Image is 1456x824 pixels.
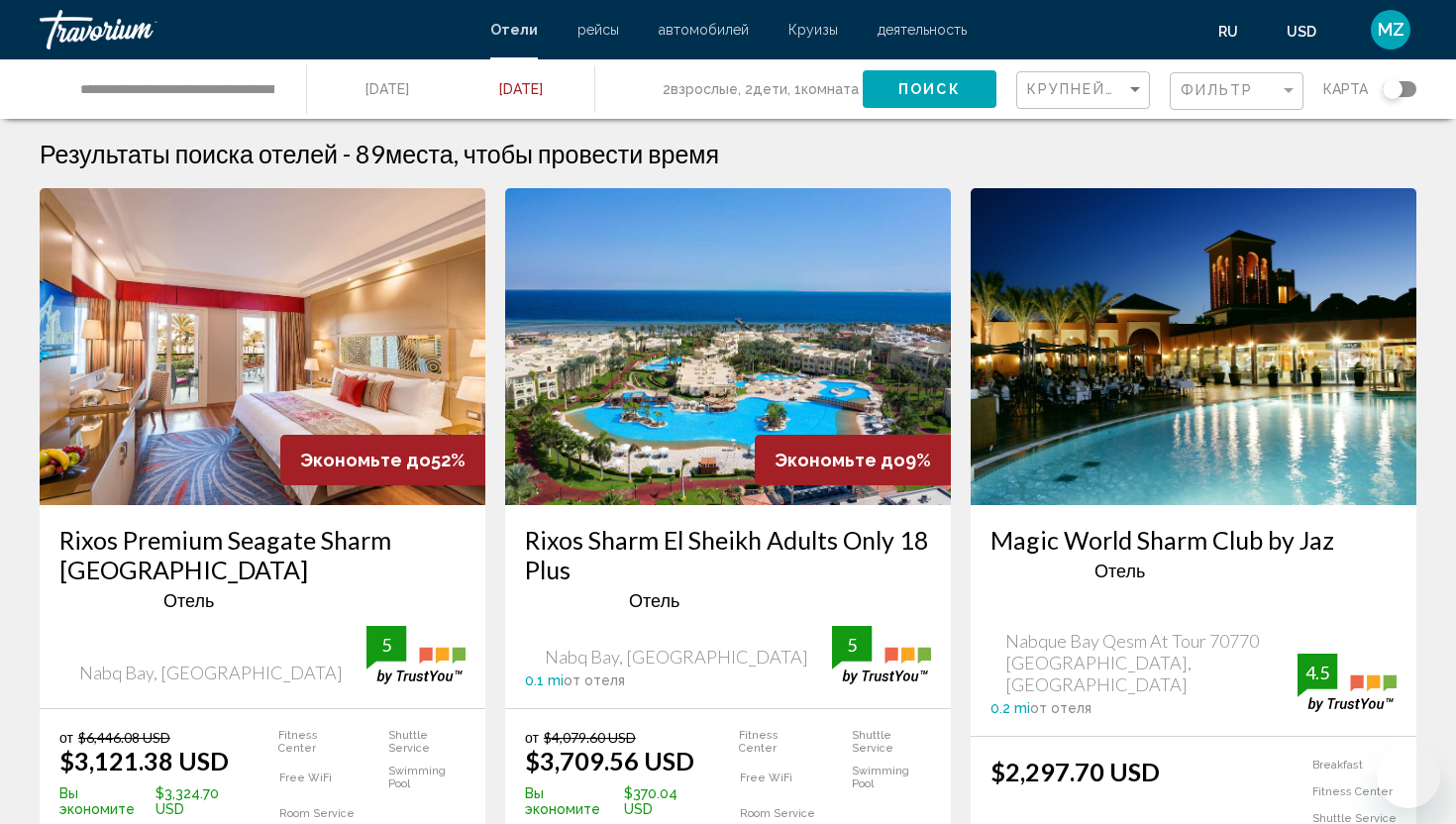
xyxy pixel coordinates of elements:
span: Дети [753,81,787,97]
button: Toggle map [1368,80,1416,98]
a: Отели [490,22,538,38]
img: Hotel image [971,188,1416,505]
button: Filter [1170,71,1303,112]
img: Hotel image [40,188,485,505]
li: Swimming Pool [356,765,466,790]
li: Free WiFi [706,765,819,790]
button: Travelers: 2 adults, 2 children [595,59,863,119]
div: 5 [366,633,406,657]
div: 5 star Hotel [990,560,1397,581]
li: Shuttle Service [818,729,931,755]
p: $3,324.70 USD [59,785,246,817]
div: 5 [832,633,872,657]
span: Комната [801,81,859,97]
h1: Результаты поиска отелей [40,139,338,168]
span: Вы экономите [59,785,151,817]
li: Fitness Center [246,729,356,755]
a: автомобилей [659,22,749,38]
span: ru [1218,24,1238,40]
span: от [525,729,539,746]
span: Nabq Bay, [GEOGRAPHIC_DATA] [545,646,808,668]
span: 0.2 mi [990,700,1030,716]
span: 0.1 mi [525,672,564,688]
a: Travorium [40,10,470,50]
span: Отель [1094,560,1145,581]
button: Change currency [1287,17,1335,46]
li: Breakfast [1279,757,1397,773]
span: , 2 [738,75,787,103]
h2: 89 [356,139,719,168]
a: рейсы [577,22,619,38]
div: 9% [755,435,951,485]
li: Shuttle Service [356,729,466,755]
span: от [59,729,73,746]
div: 5 star Hotel [59,589,466,611]
span: Фильтр [1181,82,1254,98]
span: Отель [163,589,214,611]
span: Отель [629,589,679,611]
ins: $3,121.38 USD [59,746,229,775]
del: $6,446.08 USD [78,729,170,746]
a: Rixos Sharm El Sheikh Adults Only 18 Plus [525,525,931,584]
span: Вы экономите [525,785,619,817]
span: Экономьте до [300,450,431,470]
span: от отеля [1030,700,1092,716]
span: Поиск [898,82,961,98]
div: 52% [280,435,485,485]
ins: $3,709.56 USD [525,746,694,775]
p: $370.04 USD [525,785,706,817]
span: карта [1323,75,1368,103]
img: trustyou-badge.svg [366,626,466,684]
button: Поиск [863,70,996,107]
div: 4.5 [1298,661,1337,684]
a: деятельность [878,22,967,38]
a: Magic World Sharm Club by Jaz [990,525,1397,555]
img: trustyou-badge.svg [1298,654,1397,712]
span: 2 [663,75,738,103]
li: Fitness Center [1279,783,1397,800]
iframe: Кнопка запуска окна обмена сообщениями [1377,745,1440,808]
span: места, чтобы провести время [385,139,719,168]
button: Change language [1218,17,1257,46]
span: Nabq Bay, [GEOGRAPHIC_DATA] [79,662,343,683]
li: Free WiFi [246,765,356,790]
span: - [343,139,351,168]
img: Hotel image [505,188,951,505]
span: Экономьте до [775,450,905,470]
li: Swimming Pool [818,765,931,790]
span: MZ [1378,20,1404,40]
button: Check-in date: Aug 25, 2025 Check-out date: Aug 30, 2025 [307,59,594,119]
span: USD [1287,24,1316,40]
a: Круизы [788,22,838,38]
ins: $2,297.70 USD [990,757,1160,786]
span: , 1 [787,75,859,103]
button: User Menu [1365,9,1416,51]
li: Fitness Center [706,729,819,755]
span: Крупнейшие сбережения [1027,81,1264,97]
span: Nabque Bay Qesm At Tour 70770 [GEOGRAPHIC_DATA], [GEOGRAPHIC_DATA] [1005,630,1298,695]
img: trustyou-badge.svg [832,626,931,684]
div: 5 star Hotel [525,589,931,611]
a: Rixos Premium Seagate Sharm [GEOGRAPHIC_DATA] [59,525,466,584]
del: $4,079.60 USD [544,729,636,746]
mat-select: Sort by [1027,82,1144,99]
span: от отеля [564,672,625,688]
span: Взрослые [671,81,738,97]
